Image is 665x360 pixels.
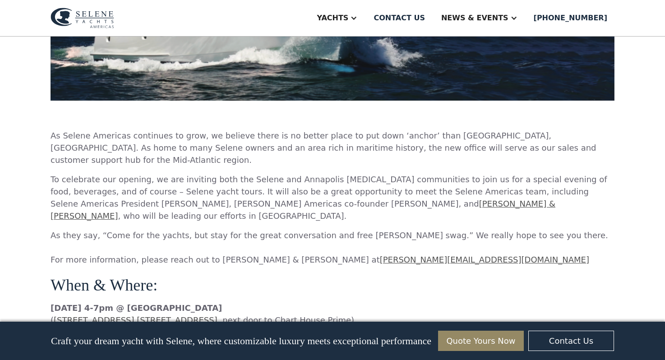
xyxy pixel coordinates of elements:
[51,129,614,166] p: As Selene Americas continues to grow, we believe there is no better place to put down ‘anchor’ th...
[380,255,589,264] a: [PERSON_NAME][EMAIL_ADDRESS][DOMAIN_NAME]
[438,331,524,351] a: Quote Yours Now
[51,173,614,222] p: To celebrate our opening, we are inviting both the Selene and Annapolis [MEDICAL_DATA] communitie...
[51,8,114,28] img: logo
[534,13,607,23] div: [PHONE_NUMBER]
[317,13,348,23] div: Yachts
[51,229,614,266] p: As they say, “Come for the yachts, but stay for the great conversation and free [PERSON_NAME] swa...
[51,303,222,313] strong: [DATE] 4-7pm @ [GEOGRAPHIC_DATA]
[51,277,614,295] h4: When & Where:
[374,13,425,23] div: Contact us
[51,335,431,347] p: Craft your dream yacht with Selene, where customizable luxury meets exceptional performance
[441,13,508,23] div: News & EVENTS
[51,302,614,351] p: ( , next door to Chart House Prime) ‍
[54,315,217,325] a: [STREET_ADDRESS] [STREET_ADDRESS]
[528,331,614,351] a: Contact Us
